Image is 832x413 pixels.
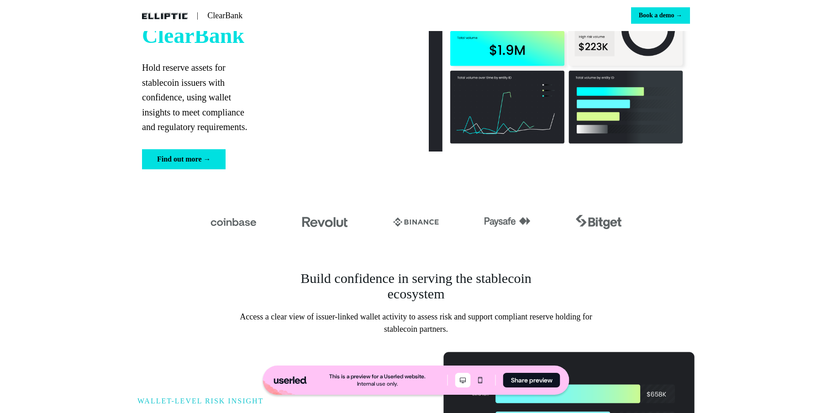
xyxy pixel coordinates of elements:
[455,373,471,387] button: Desktop mode
[357,380,398,387] div: Internal use only.
[329,373,426,380] div: This is a preview for a Userled website.
[224,311,608,335] p: Access a clear view of issuer-linked wallet activity to assess risk and support compliant reserve...
[503,373,560,387] button: Share preview
[631,7,690,24] button: Book a demo →
[197,10,198,21] p: |
[142,60,403,135] p: Hold reserve assets for stablecoin issuers with confidence, using wallet insights to meet complia...
[142,23,244,47] strong: ClearBank
[207,10,242,22] p: ClearBank
[142,149,226,169] button: Find out more →
[473,373,488,387] button: Mobile mode
[137,397,416,405] h6: WALLET-LEVEL RISK INSIGHT
[300,271,532,302] h3: Build confidence in serving the stablecoin ecosystem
